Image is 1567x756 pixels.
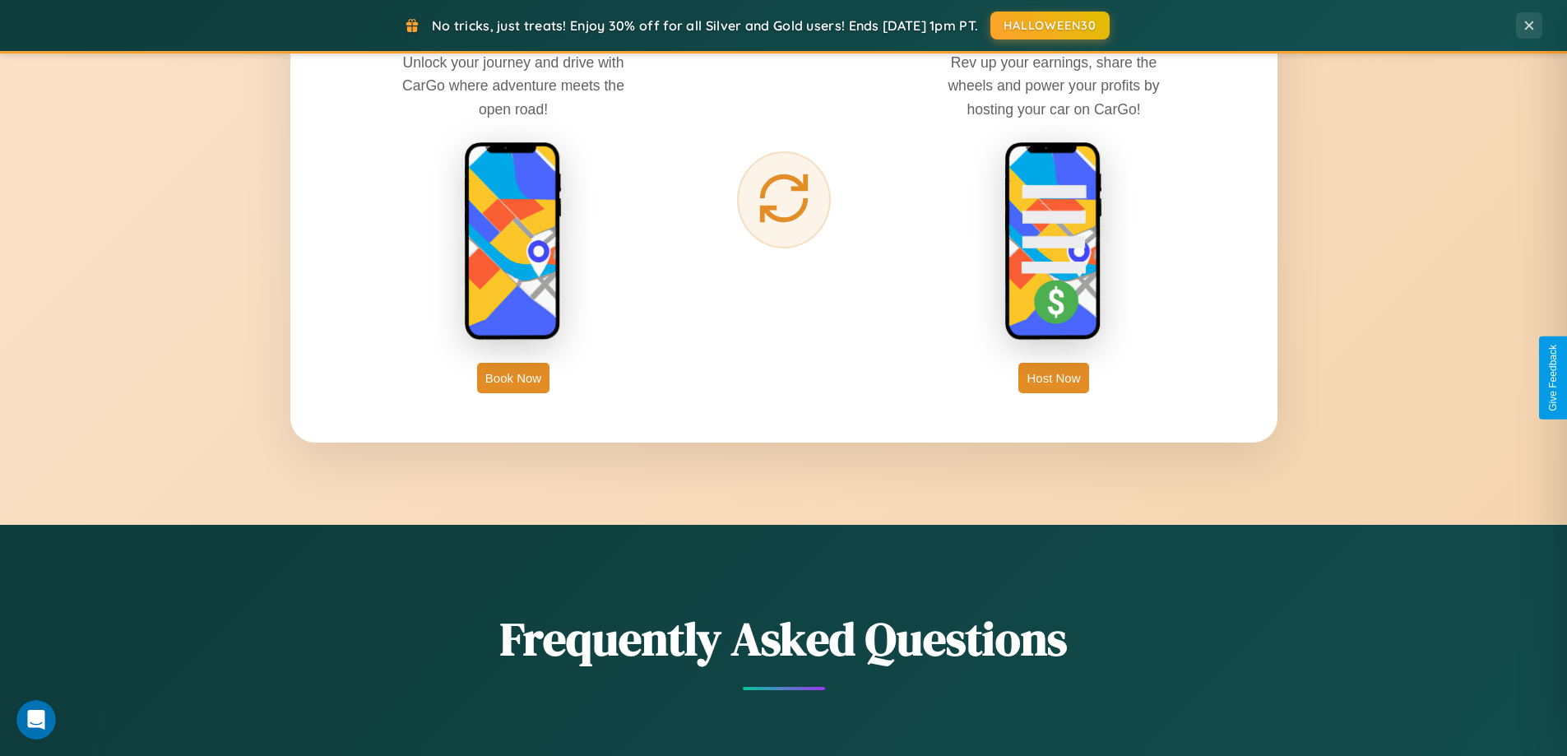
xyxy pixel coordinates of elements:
iframe: Intercom live chat [16,700,56,740]
h2: Frequently Asked Questions [290,607,1277,670]
p: Rev up your earnings, share the wheels and power your profits by hosting your car on CarGo! [930,51,1177,120]
button: Host Now [1018,363,1088,393]
span: No tricks, just treats! Enjoy 30% off for all Silver and Gold users! Ends [DATE] 1pm PT. [432,17,978,34]
p: Unlock your journey and drive with CarGo where adventure meets the open road! [390,51,637,120]
img: host phone [1004,141,1103,342]
button: Book Now [477,363,549,393]
img: rent phone [464,141,563,342]
button: HALLOWEEN30 [990,12,1110,39]
div: Give Feedback [1547,345,1559,411]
